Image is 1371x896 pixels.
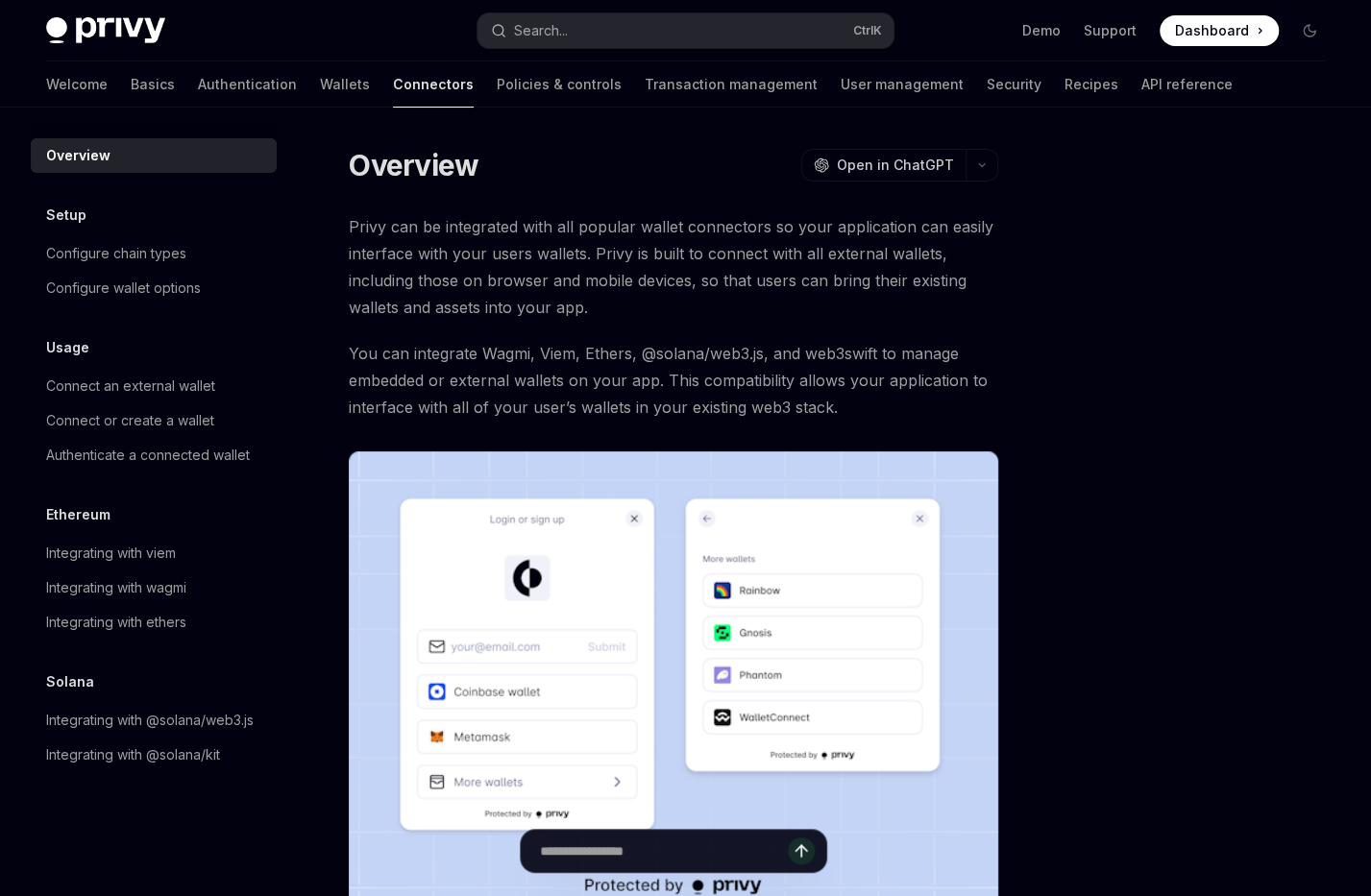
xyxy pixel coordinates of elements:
[349,213,998,321] span: Privy can be integrated with all popular wallet connectors so your application can easily interfa...
[1022,21,1061,40] a: Demo
[46,444,250,467] div: Authenticate a connected wallet
[46,409,214,432] div: Connect or create a wallet
[31,438,277,472] a: Authenticate a connected wallet
[46,611,186,634] div: Integrating with ethers
[31,605,277,640] a: Integrating with ethers
[31,236,277,271] a: Configure chain types
[46,61,108,108] a: Welcome
[46,743,220,766] div: Integrating with @solana/kit
[46,277,201,300] div: Configure wallet options
[31,738,277,772] a: Integrating with @solana/kit
[31,369,277,403] a: Connect an external wallet
[46,375,215,398] div: Connect an external wallet
[1294,15,1325,46] button: Toggle dark mode
[31,271,277,305] a: Configure wallet options
[198,61,297,108] a: Authentication
[46,576,186,599] div: Integrating with wagmi
[46,336,89,359] h5: Usage
[801,149,966,182] button: Open in ChatGPT
[46,503,110,526] h5: Ethereum
[841,61,964,108] a: User management
[31,703,277,738] a: Integrating with @solana/web3.js
[788,837,815,864] button: Send message
[31,570,277,605] a: Integrating with wagmi
[1084,21,1137,40] a: Support
[1141,61,1233,108] a: API reference
[46,144,110,167] div: Overview
[46,204,86,227] h5: Setup
[46,709,254,732] div: Integrating with @solana/web3.js
[46,242,186,265] div: Configure chain types
[131,61,175,108] a: Basics
[46,542,176,565] div: Integrating with viem
[837,156,954,175] span: Open in ChatGPT
[477,13,894,48] button: Search...CtrlK
[645,61,818,108] a: Transaction management
[31,403,277,438] a: Connect or create a wallet
[853,23,882,38] span: Ctrl K
[514,19,568,42] div: Search...
[31,536,277,570] a: Integrating with viem
[393,61,474,108] a: Connectors
[349,148,478,182] h1: Overview
[31,138,277,173] a: Overview
[1065,61,1118,108] a: Recipes
[987,61,1041,108] a: Security
[1175,21,1249,40] span: Dashboard
[1160,15,1279,46] a: Dashboard
[46,17,165,44] img: dark logo
[320,61,370,108] a: Wallets
[46,670,94,693] h5: Solana
[349,340,998,421] span: You can integrate Wagmi, Viem, Ethers, @solana/web3.js, and web3swift to manage embedded or exter...
[497,61,622,108] a: Policies & controls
